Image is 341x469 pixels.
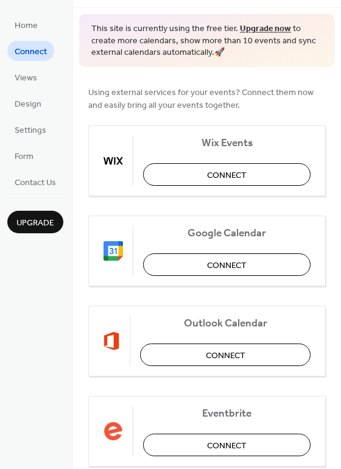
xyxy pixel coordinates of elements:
button: Connect [143,253,311,276]
img: eventbrite [104,421,123,441]
span: Connect [207,259,247,272]
span: Settings [15,124,46,137]
span: Connect [207,169,247,182]
span: Views [15,72,37,85]
span: Using external services for your events? Connect them now and easily bring all your events together. [88,86,326,111]
span: Wix Events [143,136,311,149]
span: Contact Us [15,177,56,189]
span: Google Calendar [143,227,311,239]
a: Design [7,93,49,113]
span: Connect [207,439,247,452]
span: Connect [15,46,47,58]
a: Contact Us [7,172,63,192]
span: Eventbrite [143,407,311,420]
span: Design [15,98,41,111]
img: outlook [104,331,120,351]
span: Upgrade [16,217,54,230]
span: Home [15,19,38,32]
a: Settings [7,119,54,139]
a: Form [7,146,41,166]
span: Outlook Calendar [140,317,311,330]
a: Home [7,15,45,35]
button: Connect [140,344,311,366]
span: This site is currently using the free tier. to create more calendars, show more than 10 events an... [91,23,323,59]
span: Form [15,150,33,163]
a: Connect [7,41,54,61]
button: Connect [143,434,311,456]
button: Connect [143,163,311,186]
span: Connect [206,349,245,362]
button: Upgrade [7,211,63,233]
img: google [104,241,123,261]
a: Views [7,67,44,87]
a: Upgrade now [240,21,291,37]
img: wix [104,151,123,171]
